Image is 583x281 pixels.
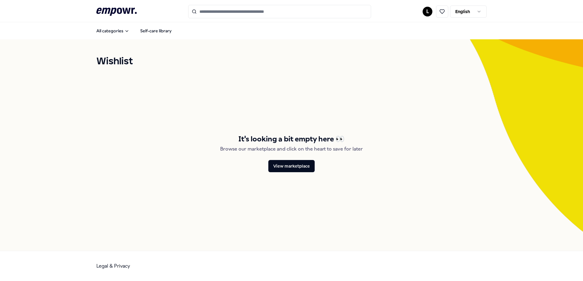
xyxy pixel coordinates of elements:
button: All categories [91,25,134,37]
div: Browse our marketplace and click on the heart to save for later [220,145,363,153]
a: Legal & Privacy [96,263,130,269]
button: View marketplace [268,160,315,172]
button: L [423,7,432,16]
input: Search for products, categories or subcategories [188,5,371,18]
a: Self-care library [135,25,177,37]
nav: Main [91,25,177,37]
h1: Wishlist [96,54,487,69]
div: It's looking a bit empty here 👀 [238,133,345,145]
